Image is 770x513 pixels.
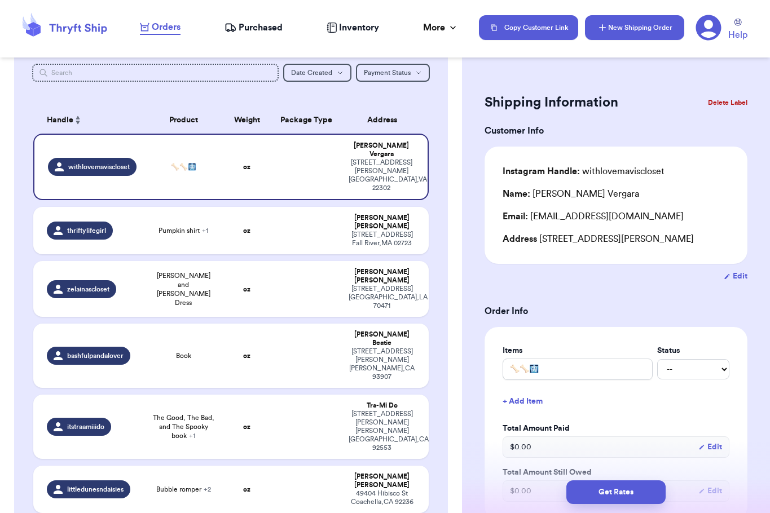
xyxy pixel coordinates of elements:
[349,489,415,506] div: 49404 Hibisco St Coachella , CA 92236
[503,467,729,478] label: Total Amount Still Owed
[73,113,82,127] button: Sort ascending
[485,94,618,112] h2: Shipping Information
[202,227,208,234] span: + 1
[176,351,191,360] span: Book
[349,214,415,231] div: [PERSON_NAME] [PERSON_NAME]
[151,271,216,307] span: [PERSON_NAME] and [PERSON_NAME] Dress
[503,189,530,198] span: Name:
[485,304,747,318] h3: Order Info
[67,485,124,494] span: littledunesndaisies
[159,226,208,235] span: Pumpkin shirt
[503,165,665,178] div: withlovemaviscloset
[503,167,580,176] span: Instagram Handle:
[152,20,181,34] span: Orders
[356,64,430,82] button: Payment Status
[243,423,250,430] strong: oz
[243,486,250,493] strong: oz
[503,187,639,201] div: [PERSON_NAME] Vergara
[223,107,270,134] th: Weight
[243,227,250,234] strong: oz
[349,347,415,381] div: [STREET_ADDRESS][PERSON_NAME] [PERSON_NAME] , CA 93907
[566,480,666,504] button: Get Rates
[728,19,747,42] a: Help
[67,285,109,294] span: zelainascloset
[349,268,415,285] div: [PERSON_NAME] [PERSON_NAME]
[67,226,106,235] span: thriftylifegirl
[349,472,415,489] div: [PERSON_NAME] [PERSON_NAME]
[479,15,578,40] button: Copy Customer Link
[657,345,729,356] label: Status
[498,389,734,414] button: + Add Item
[239,21,283,34] span: Purchased
[32,64,279,82] input: Search
[503,232,729,246] div: [STREET_ADDRESS][PERSON_NAME]
[349,401,415,410] div: Tra-Mi Do
[364,69,411,76] span: Payment Status
[151,413,216,440] span: The Good, The Bad, and The Spooky book
[349,158,414,192] div: [STREET_ADDRESS][PERSON_NAME] [GEOGRAPHIC_DATA] , VA 22302
[189,432,195,439] span: + 1
[724,271,747,282] button: Edit
[171,162,196,171] span: 🦴🦴🩻
[144,107,223,134] th: Product
[291,69,332,76] span: Date Created
[349,330,415,347] div: [PERSON_NAME] Beatie
[67,351,124,360] span: bashfulpandalover
[585,15,684,40] button: New Shipping Order
[225,21,283,34] a: Purchased
[339,21,379,34] span: Inventory
[156,485,211,494] span: Bubble romper
[67,422,104,431] span: itstraamiiido
[47,114,73,126] span: Handle
[728,28,747,42] span: Help
[327,21,379,34] a: Inventory
[510,441,531,453] span: $ 0.00
[503,423,729,434] label: Total Amount Paid
[485,124,747,138] h3: Customer Info
[698,441,722,453] button: Edit
[703,90,752,115] button: Delete Label
[204,486,211,493] span: + 2
[349,141,414,158] div: [PERSON_NAME] Vergara
[271,107,342,134] th: Package Type
[349,410,415,452] div: [STREET_ADDRESS][PERSON_NAME] [PERSON_NAME][GEOGRAPHIC_DATA] , CA 92553
[342,107,429,134] th: Address
[349,285,415,310] div: [STREET_ADDRESS] [GEOGRAPHIC_DATA] , LA 70471
[503,345,653,356] label: Items
[503,210,729,223] div: [EMAIL_ADDRESS][DOMAIN_NAME]
[503,235,537,244] span: Address
[283,64,351,82] button: Date Created
[349,231,415,247] div: [STREET_ADDRESS] Fall River , MA 02723
[68,162,130,171] span: withlovemaviscloset
[243,286,250,293] strong: oz
[243,163,250,170] strong: oz
[503,212,528,221] span: Email:
[243,352,250,359] strong: oz
[140,20,181,35] a: Orders
[423,21,459,34] div: More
